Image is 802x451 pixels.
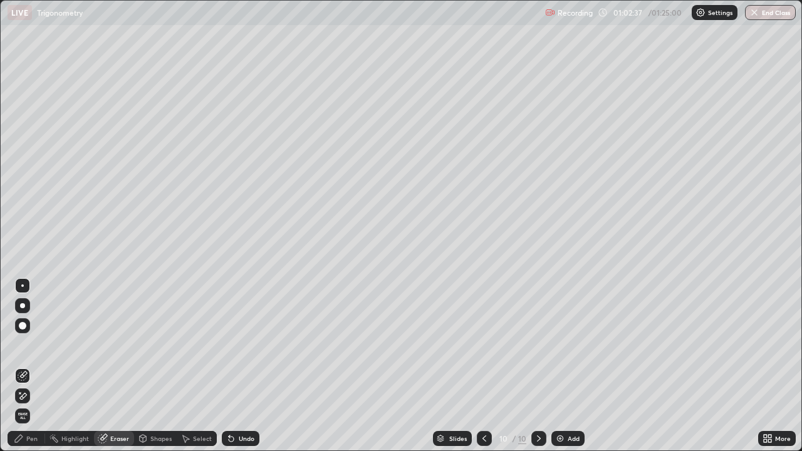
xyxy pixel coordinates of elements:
div: Undo [239,435,254,442]
div: Slides [449,435,467,442]
p: LIVE [11,8,28,18]
div: 10 [497,435,509,442]
div: Shapes [150,435,172,442]
p: Trigonometry [37,8,83,18]
p: Settings [708,9,732,16]
div: Eraser [110,435,129,442]
div: More [775,435,791,442]
button: End Class [745,5,796,20]
img: add-slide-button [555,433,565,443]
img: end-class-cross [749,8,759,18]
div: Select [193,435,212,442]
div: Pen [26,435,38,442]
div: 10 [518,433,526,444]
img: recording.375f2c34.svg [545,8,555,18]
img: class-settings-icons [695,8,706,18]
div: / [512,435,516,442]
div: Add [568,435,580,442]
div: Highlight [61,435,89,442]
span: Erase all [16,412,29,420]
p: Recording [558,8,593,18]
